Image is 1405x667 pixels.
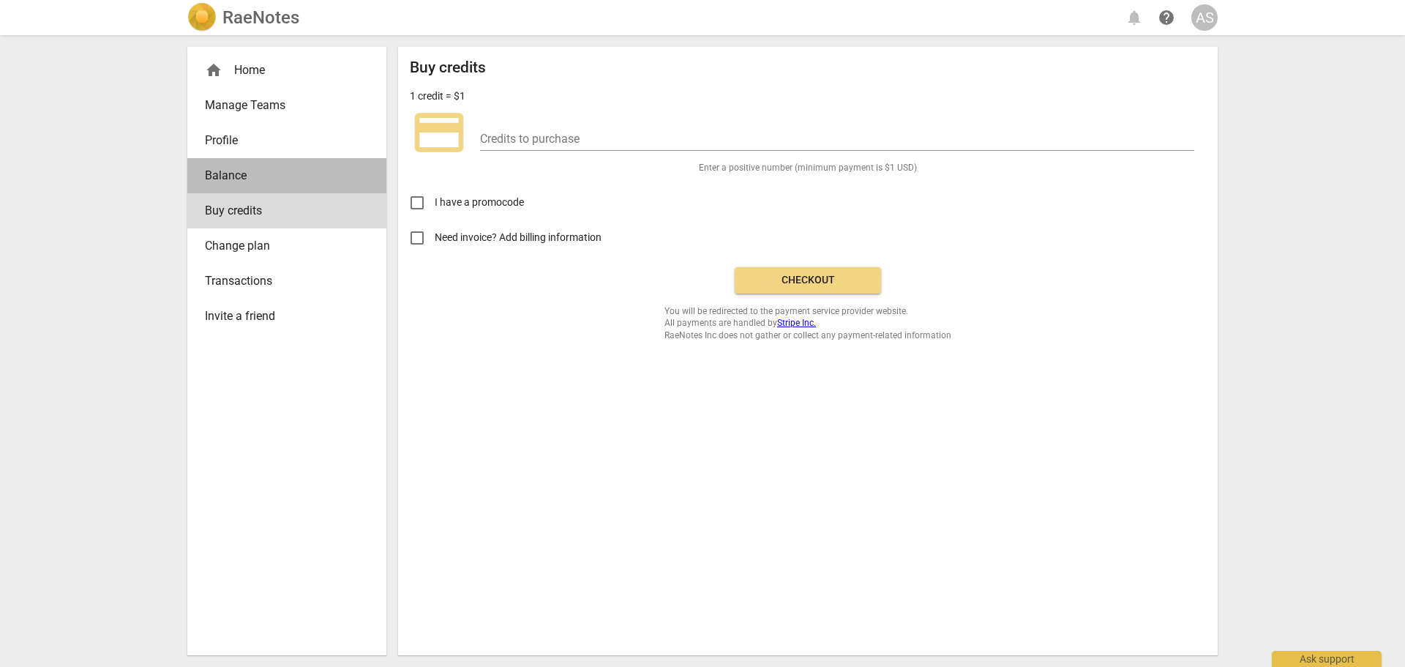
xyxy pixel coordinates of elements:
div: Home [187,53,386,88]
div: Home [205,62,357,79]
span: Enter a positive number (minimum payment is $1 USD) [699,162,917,174]
span: Manage Teams [205,97,357,114]
a: LogoRaeNotes [187,3,299,32]
span: Balance [205,167,357,185]
p: 1 credit = $1 [410,89,465,104]
span: Invite a friend [205,308,357,325]
h2: Buy credits [410,59,486,77]
a: Transactions [187,264,386,299]
h2: RaeNotes [222,7,299,28]
a: Invite a friend [187,299,386,334]
button: Checkout [735,267,881,294]
span: help [1158,9,1175,26]
a: Stripe Inc. [777,318,816,328]
div: Ask support [1272,651,1382,667]
a: Help [1153,4,1180,31]
span: Transactions [205,272,357,290]
span: home [205,62,222,79]
span: You will be redirected to the payment service provider website. All payments are handled by RaeNo... [664,305,951,342]
span: Need invoice? Add billing information [435,230,604,245]
a: Balance [187,158,386,193]
span: credit_card [410,103,468,162]
span: I have a promocode [435,195,524,210]
a: Profile [187,123,386,158]
button: AS [1191,4,1218,31]
a: Buy credits [187,193,386,228]
span: Change plan [205,237,357,255]
span: Buy credits [205,202,357,220]
a: Change plan [187,228,386,264]
img: Logo [187,3,217,32]
span: Checkout [746,273,869,288]
span: Profile [205,132,357,149]
a: Manage Teams [187,88,386,123]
